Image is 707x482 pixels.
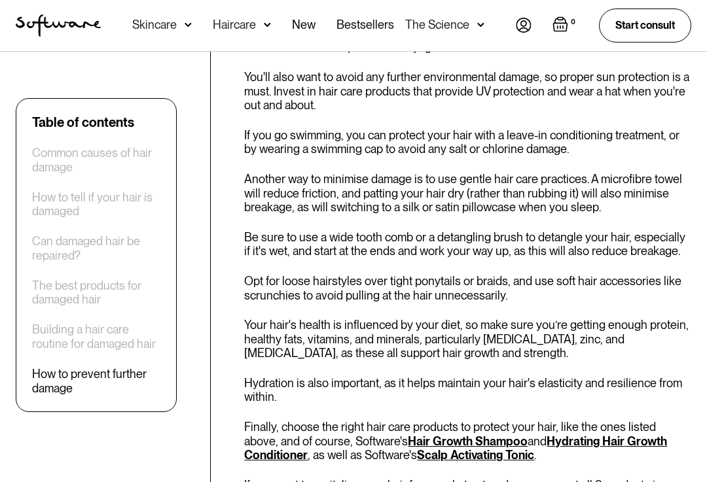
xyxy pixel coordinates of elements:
img: arrow down [185,18,192,31]
p: Be sure to use a wide tooth comb or a detangling brush to detangle your hair, especially if it's ... [244,230,691,258]
p: Opt for loose hairstyles over tight ponytails or braids, and use soft hair accessories like scrun... [244,274,691,302]
div: Haircare [213,18,256,31]
img: arrow down [477,18,484,31]
a: The best products for damaged hair [32,279,160,307]
a: Common causes of hair damage [32,146,160,174]
a: Start consult [599,9,691,42]
a: Open empty cart [553,16,578,35]
a: Hair Growth Shampoo [408,434,528,448]
img: Software Logo [16,14,101,37]
p: You'll also want to avoid any further environmental damage, so proper sun protection is a must. I... [244,70,691,112]
a: Building a hair care routine for damaged hair [32,322,160,351]
div: 0 [568,16,578,28]
p: Your hair's health is influenced by your diet, so make sure you’re getting enough protein, health... [244,318,691,360]
p: If you go swimming, you can protect your hair with a leave-in conditioning treatment, or by weari... [244,128,691,156]
p: Finally, choose the right hair care products to protect your hair, like the ones listed above, an... [244,420,691,462]
div: The Science [405,18,469,31]
a: Can damaged hair be repaired? [32,234,160,262]
div: Table of contents [32,114,134,130]
a: How to prevent further damage [32,367,160,395]
a: Hydrating Hair Growth Conditioner [244,434,667,462]
div: Skincare [132,18,177,31]
p: Hydration is also important, as it helps maintain your hair's elasticity and resilience from within. [244,376,691,404]
img: arrow down [264,18,271,31]
p: Another way to minimise damage is to use gentle hair care practices. A microfibre towel will redu... [244,172,691,215]
a: How to tell if your hair is damaged [32,190,160,218]
a: home [16,14,101,37]
a: Scalp Activating Tonic [417,448,534,462]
